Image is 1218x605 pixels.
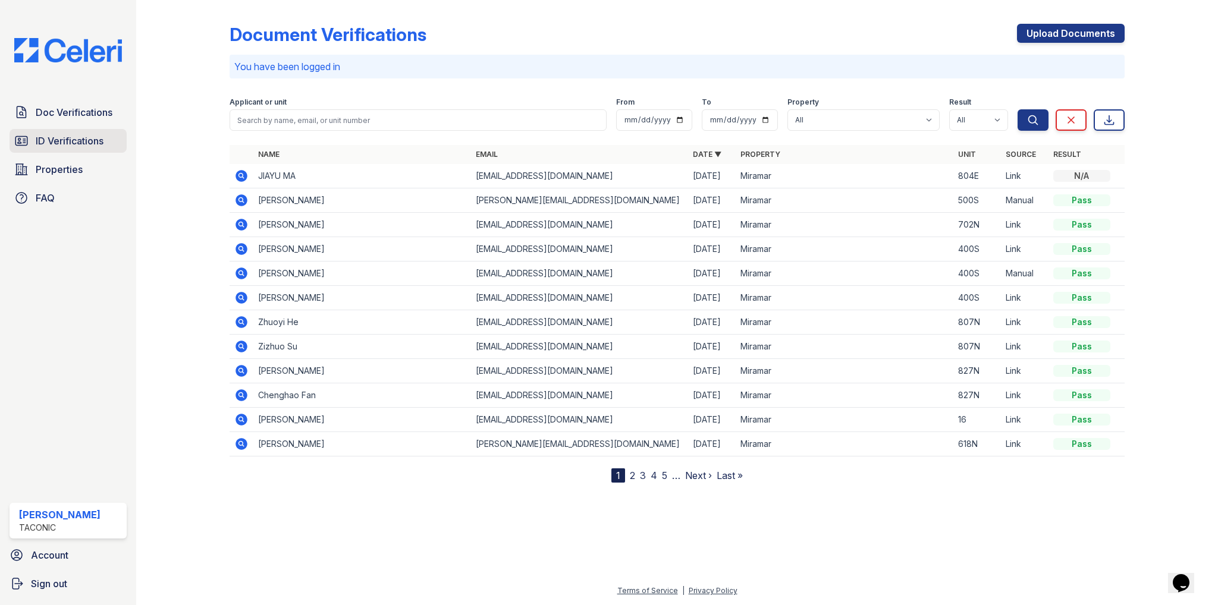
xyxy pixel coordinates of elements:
div: N/A [1053,170,1110,182]
a: Result [1053,150,1081,159]
td: Manual [1001,188,1049,213]
td: [EMAIL_ADDRESS][DOMAIN_NAME] [471,164,688,188]
div: Pass [1053,292,1110,304]
td: [PERSON_NAME] [253,261,470,286]
td: Miramar [736,286,953,310]
span: Sign out [31,576,67,591]
a: 2 [630,469,635,481]
td: 807N [953,335,1001,359]
td: [DATE] [688,359,736,383]
div: Pass [1053,341,1110,352]
div: Pass [1053,219,1110,231]
a: Properties [10,157,127,181]
td: Miramar [736,335,953,359]
td: 807N [953,310,1001,335]
span: … [672,468,680,483]
td: Miramar [736,213,953,237]
a: 4 [651,469,657,481]
td: [PERSON_NAME] [253,408,470,432]
td: Zizhuo Su [253,335,470,359]
td: Miramar [736,432,953,456]
td: Link [1001,286,1049,310]
td: [EMAIL_ADDRESS][DOMAIN_NAME] [471,408,688,432]
td: [EMAIL_ADDRESS][DOMAIN_NAME] [471,286,688,310]
div: Pass [1053,438,1110,450]
td: Miramar [736,310,953,335]
span: Account [31,548,68,562]
a: Property [740,150,780,159]
span: Doc Verifications [36,105,112,119]
a: Email [476,150,498,159]
a: Sign out [5,572,131,595]
td: [PERSON_NAME] [253,188,470,213]
td: 804E [953,164,1001,188]
input: Search by name, email, or unit number [230,109,606,131]
div: Pass [1053,194,1110,206]
a: Upload Documents [1017,24,1125,43]
td: Miramar [736,408,953,432]
td: Link [1001,383,1049,408]
a: Terms of Service [617,586,678,595]
td: 702N [953,213,1001,237]
div: Taconic [19,522,101,534]
td: Link [1001,164,1049,188]
a: Account [5,543,131,567]
td: [DATE] [688,383,736,408]
a: Unit [958,150,976,159]
td: 400S [953,261,1001,286]
iframe: chat widget [1168,557,1206,593]
td: [EMAIL_ADDRESS][DOMAIN_NAME] [471,261,688,286]
img: CE_Logo_Blue-a8612792a0a2168367f1c8372b55b34899dd931a85d93a1a3d3e32e68fde9ad4.png [5,38,131,62]
label: Result [949,97,971,107]
div: Document Verifications [230,24,426,45]
a: Privacy Policy [689,586,737,595]
div: Pass [1053,267,1110,279]
div: Pass [1053,414,1110,426]
td: [DATE] [688,408,736,432]
a: Source [1006,150,1036,159]
td: Link [1001,432,1049,456]
span: Properties [36,162,83,177]
label: From [616,97,635,107]
div: Pass [1053,389,1110,401]
td: 16 [953,408,1001,432]
a: ID Verifications [10,129,127,153]
div: [PERSON_NAME] [19,508,101,522]
td: 827N [953,359,1001,383]
a: Date ▼ [693,150,721,159]
td: 618N [953,432,1001,456]
td: Miramar [736,383,953,408]
td: Link [1001,213,1049,237]
td: [PERSON_NAME] [253,213,470,237]
td: Miramar [736,359,953,383]
td: Link [1001,237,1049,261]
td: 827N [953,383,1001,408]
td: Miramar [736,237,953,261]
td: 400S [953,237,1001,261]
a: Next › [685,469,712,481]
a: FAQ [10,186,127,210]
div: Pass [1053,243,1110,255]
td: Zhuoyi He [253,310,470,335]
a: 5 [662,469,667,481]
td: [DATE] [688,213,736,237]
td: Chenghao Fan [253,383,470,408]
td: Miramar [736,261,953,286]
td: JIAYU MA [253,164,470,188]
td: Link [1001,408,1049,432]
td: [PERSON_NAME][EMAIL_ADDRESS][DOMAIN_NAME] [471,432,688,456]
td: 500S [953,188,1001,213]
td: Link [1001,310,1049,335]
td: Link [1001,359,1049,383]
div: Pass [1053,365,1110,377]
a: 3 [640,469,646,481]
div: 1 [611,468,625,483]
td: [DATE] [688,310,736,335]
td: [EMAIL_ADDRESS][DOMAIN_NAME] [471,310,688,335]
td: [PERSON_NAME] [253,286,470,310]
td: [DATE] [688,261,736,286]
td: [EMAIL_ADDRESS][DOMAIN_NAME] [471,359,688,383]
a: Doc Verifications [10,100,127,124]
td: [DATE] [688,237,736,261]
